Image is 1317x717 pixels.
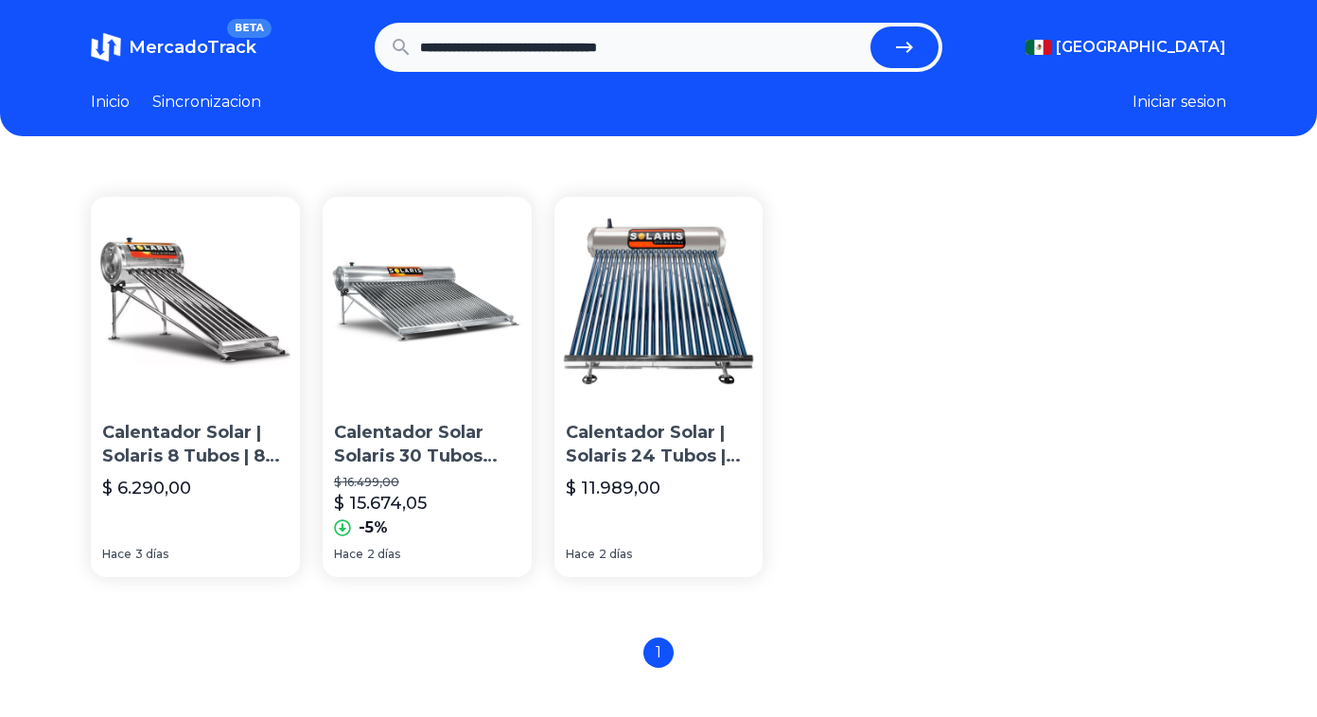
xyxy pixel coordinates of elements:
[91,197,300,406] img: Calentador Solar | Solaris 8 Tubos | 84 Lt | 2 Personas
[91,91,130,114] a: Inicio
[566,547,595,562] span: Hace
[91,32,121,62] img: MercadoTrack
[1056,36,1226,59] span: [GEOGRAPHIC_DATA]
[599,547,632,562] span: 2 días
[554,197,764,577] a: Calentador Solar | Solaris 24 Tubos | 273 Lt | 8 PersonasCalentador Solar | Solaris 24 Tubos | 27...
[91,197,300,577] a: Calentador Solar | Solaris 8 Tubos | 84 Lt | 2 PersonasCalentador Solar | Solaris 8 Tubos | 84 Lt...
[102,475,191,501] p: $ 6.290,00
[334,421,520,468] p: Calentador Solar Solaris 30 Tubos Para 8-9 Personas Acero In
[1026,36,1226,59] button: [GEOGRAPHIC_DATA]
[566,421,752,468] p: Calentador Solar | Solaris 24 Tubos | 273 Lt | 8 Personas
[129,37,256,58] span: MercadoTrack
[334,475,520,490] p: $ 16.499,00
[359,516,388,539] p: -5%
[334,490,427,516] p: $ 15.674,05
[135,547,168,562] span: 3 días
[91,32,256,62] a: MercadoTrackBETA
[554,197,764,406] img: Calentador Solar | Solaris 24 Tubos | 273 Lt | 8 Personas
[323,197,532,577] a: Calentador Solar Solaris 30 Tubos Para 8-9 Personas Acero InCalentador Solar Solaris 30 Tubos Par...
[102,421,289,468] p: Calentador Solar | Solaris 8 Tubos | 84 Lt | 2 Personas
[152,91,261,114] a: Sincronizacion
[227,19,272,38] span: BETA
[1026,40,1052,55] img: Mexico
[566,475,660,501] p: $ 11.989,00
[323,197,532,406] img: Calentador Solar Solaris 30 Tubos Para 8-9 Personas Acero In
[1133,91,1226,114] button: Iniciar sesion
[334,547,363,562] span: Hace
[367,547,400,562] span: 2 días
[102,547,132,562] span: Hace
